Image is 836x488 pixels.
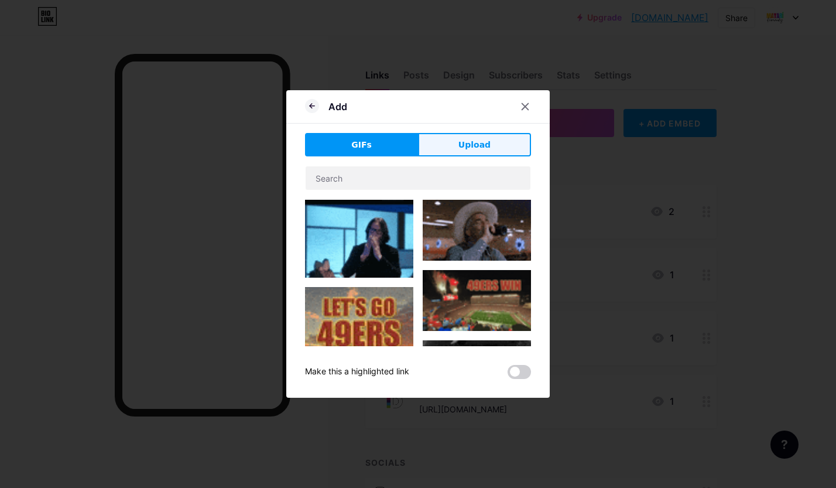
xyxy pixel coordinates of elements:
[305,287,413,426] img: Gihpy
[306,166,530,190] input: Search
[305,200,413,278] img: Gihpy
[423,270,531,332] img: Gihpy
[328,100,347,114] div: Add
[418,133,531,156] button: Upload
[458,139,491,151] span: Upload
[423,200,531,261] img: Gihpy
[351,139,372,151] span: GIFs
[305,133,418,156] button: GIFs
[423,340,531,449] img: Gihpy
[305,365,409,379] div: Make this a highlighted link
